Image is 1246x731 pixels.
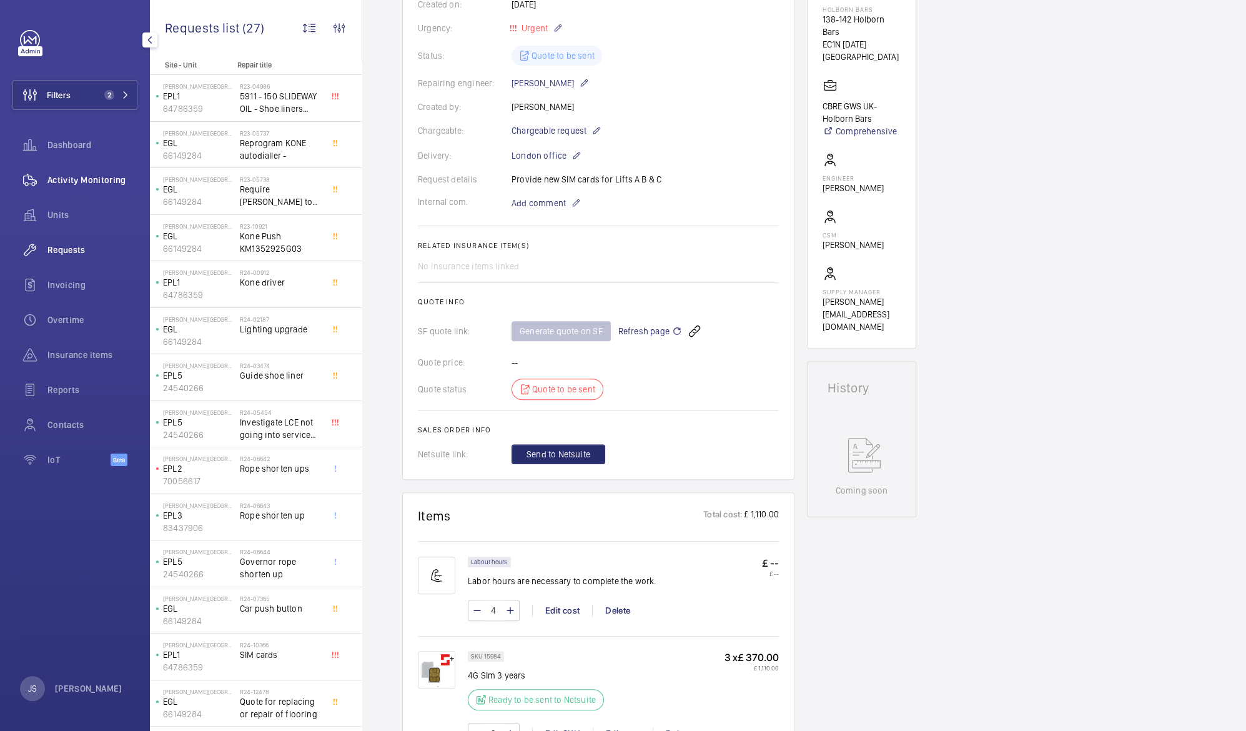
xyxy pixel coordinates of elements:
[240,82,322,90] h2: R23-04986
[163,230,235,242] p: EGL
[163,455,235,462] p: [PERSON_NAME][GEOGRAPHIC_DATA] ([GEOGRAPHIC_DATA])
[150,61,232,69] p: Site - Unit
[163,102,235,115] p: 64786359
[163,688,235,695] p: [PERSON_NAME][GEOGRAPHIC_DATA] ([GEOGRAPHIC_DATA])
[163,615,235,627] p: 66149284
[823,288,901,296] p: Supply manager
[163,382,235,394] p: 24540266
[828,382,896,394] h1: History
[163,183,235,196] p: EGL
[47,279,137,291] span: Invoicing
[240,649,322,661] span: SIM cards
[240,595,322,602] h2: R24-07365
[163,82,235,90] p: [PERSON_NAME][GEOGRAPHIC_DATA] ([GEOGRAPHIC_DATA])
[47,454,111,466] span: IoT
[165,20,242,36] span: Requests list
[823,38,901,63] p: EC1N [DATE] [GEOGRAPHIC_DATA]
[835,484,888,497] p: Coming soon
[163,602,235,615] p: EGL
[163,137,235,149] p: EGL
[163,641,235,649] p: [PERSON_NAME][GEOGRAPHIC_DATA] ([GEOGRAPHIC_DATA])
[240,455,322,462] h2: R24-06642
[240,230,322,255] span: Kone Push KM1352925G03
[512,444,605,464] button: Send to Netsuite
[163,129,235,137] p: [PERSON_NAME][GEOGRAPHIC_DATA] ([GEOGRAPHIC_DATA])
[163,369,235,382] p: EPL5
[512,148,581,163] p: London office
[104,90,114,100] span: 2
[163,429,235,441] p: 24540266
[111,454,127,466] span: Beta
[163,222,235,230] p: [PERSON_NAME][GEOGRAPHIC_DATA] ([GEOGRAPHIC_DATA])
[163,595,235,602] p: [PERSON_NAME][GEOGRAPHIC_DATA] ([GEOGRAPHIC_DATA])
[240,137,322,162] span: Reprogram KONE autodialler -
[823,296,901,333] p: [PERSON_NAME][EMAIL_ADDRESS][DOMAIN_NAME]
[512,76,589,91] p: [PERSON_NAME]
[240,316,322,323] h2: R24-02187
[519,23,548,33] span: Urgent
[240,502,322,509] h2: R24-06643
[724,664,779,672] p: £ 1,110.00
[47,419,137,431] span: Contacts
[163,336,235,348] p: 66149284
[12,80,137,110] button: Filters2
[47,139,137,151] span: Dashboard
[163,409,235,416] p: [PERSON_NAME][GEOGRAPHIC_DATA] ([GEOGRAPHIC_DATA])
[163,502,235,509] p: [PERSON_NAME][GEOGRAPHIC_DATA] ([GEOGRAPHIC_DATA])
[163,522,235,534] p: 83437906
[47,174,137,186] span: Activity Monitoring
[47,349,137,361] span: Insurance items
[163,316,235,323] p: [PERSON_NAME][GEOGRAPHIC_DATA] ([GEOGRAPHIC_DATA])
[163,149,235,162] p: 66149284
[418,425,779,434] h2: Sales order info
[163,242,235,255] p: 66149284
[163,509,235,522] p: EPL3
[823,174,884,182] p: Engineer
[163,276,235,289] p: EPL1
[47,89,71,101] span: Filters
[823,239,884,251] p: [PERSON_NAME]
[418,297,779,306] h2: Quote info
[471,560,508,564] p: Labour hours
[823,231,884,239] p: CSM
[237,61,320,69] p: Repair title
[532,604,592,617] div: Edit cost
[240,129,322,137] h2: R23-05737
[163,362,235,369] p: [PERSON_NAME][GEOGRAPHIC_DATA] ([GEOGRAPHIC_DATA])
[488,694,596,706] p: Ready to be sent to Netsuite
[468,575,656,587] p: Labor hours are necessary to complete the work.
[240,416,322,441] span: Investigate LCE not going into service after NVRAM fault
[418,651,455,689] img: WOMiBAGyZuQW3fYjhXpxIUzFDUBHg1eCI-9mT93_fS3dr_RN.png
[471,654,501,659] p: SKU 15984
[468,669,611,682] p: 4G SIm 3 years
[163,323,235,336] p: EGL
[240,222,322,230] h2: R23-10921
[240,688,322,695] h2: R24-12478
[163,90,235,102] p: EPL1
[163,462,235,475] p: EPL2
[823,182,884,194] p: [PERSON_NAME]
[163,695,235,708] p: EGL
[512,197,566,209] span: Add comment
[240,362,322,369] h2: R24-03474
[163,176,235,183] p: [PERSON_NAME][GEOGRAPHIC_DATA] ([GEOGRAPHIC_DATA])
[240,509,322,522] span: Rope shorten up
[762,570,779,577] p: £ --
[240,548,322,555] h2: R24-06644
[240,369,322,382] span: Guide shoe liner
[703,508,743,524] p: Total cost:
[47,384,137,396] span: Reports
[724,651,779,664] p: 3 x £ 370.00
[240,641,322,649] h2: R24-10366
[618,324,682,339] span: Refresh page
[527,448,590,460] span: Send to Netsuite
[28,682,37,695] p: JS
[240,323,322,336] span: Lighting upgrade
[47,314,137,326] span: Overtime
[163,568,235,580] p: 24540266
[743,508,779,524] p: £ 1,110.00
[163,269,235,276] p: [PERSON_NAME][GEOGRAPHIC_DATA] ([GEOGRAPHIC_DATA])
[240,602,322,615] span: Car push button
[163,555,235,568] p: EPL5
[163,196,235,208] p: 66149284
